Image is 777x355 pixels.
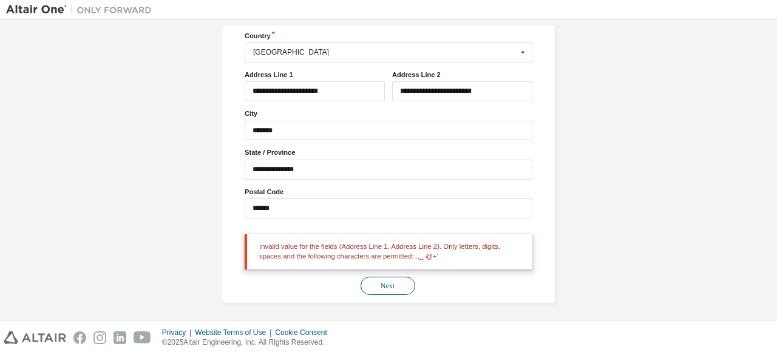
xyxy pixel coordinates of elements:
[245,109,532,118] label: City
[245,31,532,41] label: Country
[245,70,385,79] label: Address Line 1
[245,234,532,270] div: Invalid value for the fields (Address Line 1, Address Line 2). Only letters, digits, spaces and t...
[162,337,334,348] p: © 2025 Altair Engineering, Inc. All Rights Reserved.
[392,70,532,79] label: Address Line 2
[195,328,275,337] div: Website Terms of Use
[361,277,415,295] button: Next
[4,331,66,344] img: altair_logo.svg
[93,331,106,344] img: instagram.svg
[114,331,126,344] img: linkedin.svg
[162,328,195,337] div: Privacy
[245,147,532,157] label: State / Province
[275,328,334,337] div: Cookie Consent
[253,49,517,56] div: [GEOGRAPHIC_DATA]
[245,187,532,197] label: Postal Code
[73,331,86,344] img: facebook.svg
[6,4,158,16] img: Altair One
[134,331,151,344] img: youtube.svg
